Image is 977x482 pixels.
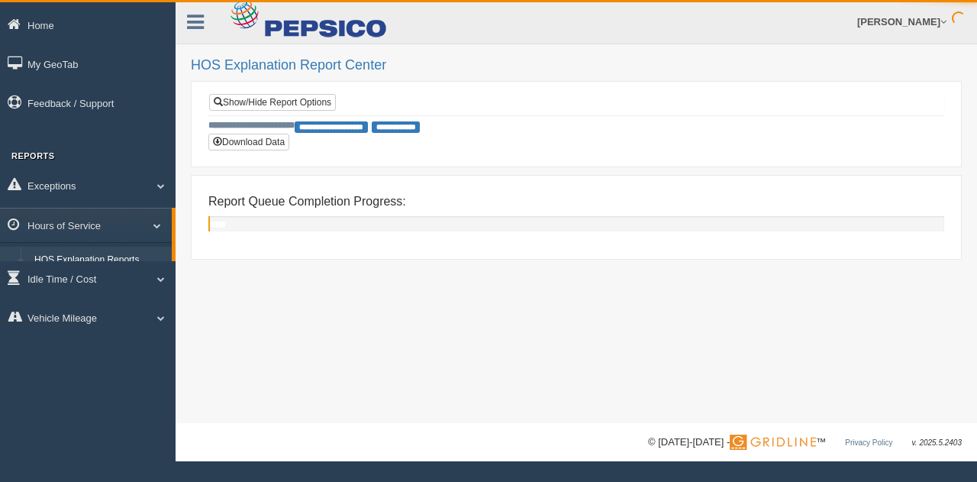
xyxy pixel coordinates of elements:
a: HOS Explanation Reports [27,247,172,274]
div: © [DATE]-[DATE] - ™ [648,435,962,451]
img: Gridline [730,435,816,450]
a: Privacy Policy [845,438,892,447]
h4: Report Queue Completion Progress: [208,195,944,209]
span: v. 2025.5.2403 [912,438,962,447]
button: Download Data [208,134,289,150]
a: Show/Hide Report Options [209,94,336,111]
h2: HOS Explanation Report Center [191,58,962,73]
